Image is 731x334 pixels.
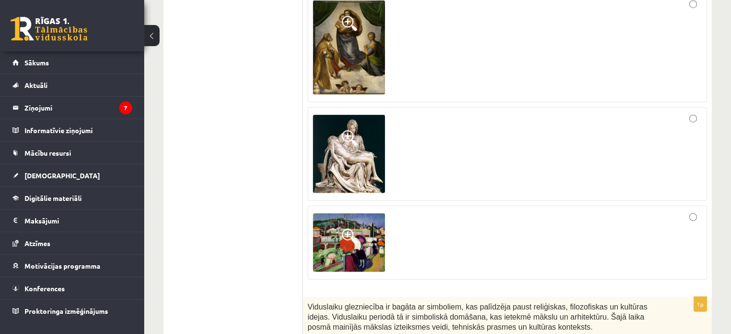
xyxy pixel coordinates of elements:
img: 1.png [313,0,385,94]
span: Aktuāli [25,81,48,89]
legend: Maksājumi [25,210,132,232]
legend: Informatīvie ziņojumi [25,119,132,141]
span: Proktoringa izmēģinājums [25,307,108,315]
p: 1p [694,297,707,312]
img: 3.png [313,213,385,272]
a: Digitālie materiāli [12,187,132,209]
a: Rīgas 1. Tālmācības vidusskola [11,17,87,41]
span: Atzīmes [25,239,50,247]
a: [DEMOGRAPHIC_DATA] [12,164,132,186]
a: Konferences [12,277,132,299]
a: Aktuāli [12,74,132,96]
span: Konferences [25,284,65,293]
span: Mācību resursi [25,148,71,157]
a: Maksājumi [12,210,132,232]
span: Digitālie materiāli [25,194,82,202]
a: Mācību resursi [12,142,132,164]
a: Proktoringa izmēģinājums [12,300,132,322]
span: Motivācijas programma [25,261,100,270]
a: Motivācijas programma [12,255,132,277]
img: 2.png [313,115,385,193]
span: Viduslaiku glezniecība ir bagāta ar simboliem, kas palīdzēja paust reliģiskas, filozofiskas un ku... [308,303,647,331]
span: Sākums [25,58,49,67]
a: Atzīmes [12,232,132,254]
span: [DEMOGRAPHIC_DATA] [25,171,100,180]
i: 7 [119,101,132,114]
a: Sākums [12,51,132,74]
legend: Ziņojumi [25,97,132,119]
a: Ziņojumi7 [12,97,132,119]
a: Informatīvie ziņojumi [12,119,132,141]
